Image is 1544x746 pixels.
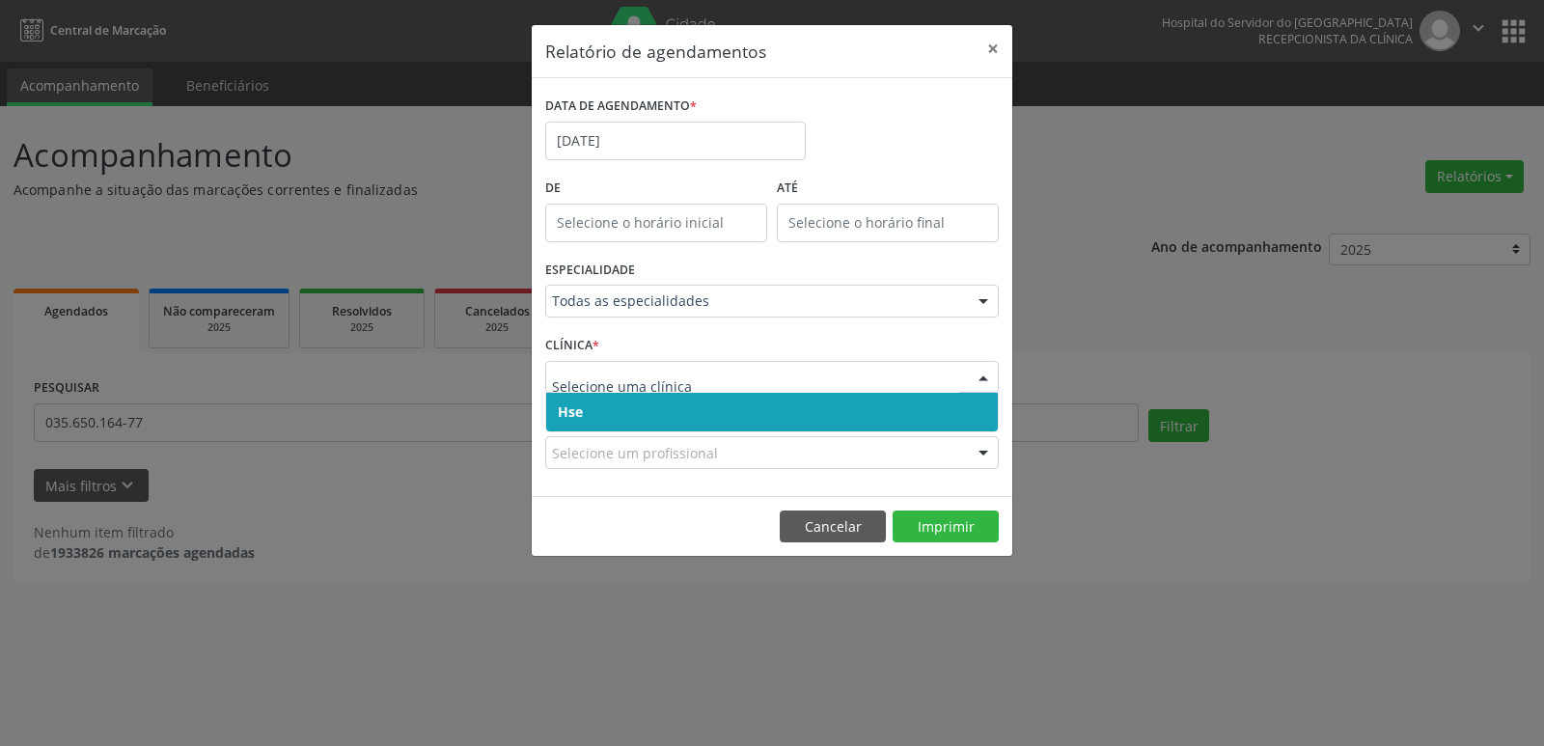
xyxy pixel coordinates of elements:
h5: Relatório de agendamentos [545,39,766,64]
span: Todas as especialidades [552,291,959,311]
label: CLÍNICA [545,331,599,361]
label: ESPECIALIDADE [545,256,635,286]
input: Selecione uma clínica [552,368,959,406]
input: Selecione uma data ou intervalo [545,122,806,160]
input: Selecione o horário inicial [545,204,767,242]
button: Imprimir [893,511,999,543]
span: Hse [558,402,583,421]
label: ATÉ [777,174,999,204]
button: Cancelar [780,511,886,543]
input: Selecione o horário final [777,204,999,242]
label: DATA DE AGENDAMENTO [545,92,697,122]
label: De [545,174,767,204]
span: Selecione um profissional [552,443,718,463]
button: Close [974,25,1012,72]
